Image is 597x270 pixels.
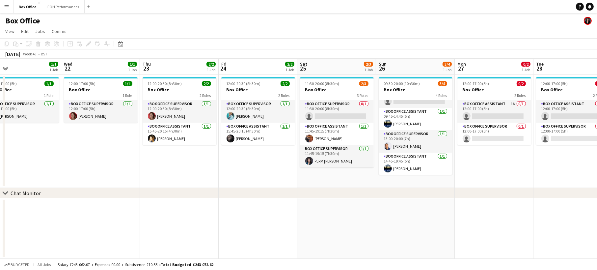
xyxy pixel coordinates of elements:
span: Tue [536,61,544,67]
span: 12:00-17:00 (5h) [463,81,489,86]
span: View [5,28,14,34]
span: Sun [379,61,387,67]
span: 12:00-17:00 (5h) [541,81,568,86]
app-job-card: 12:00-17:00 (5h)0/2Box Office2 RolesBox Office Assistant1A0/112:00-17:00 (5h) Box Office Supervis... [457,77,531,145]
span: 3/4 [438,81,447,86]
app-card-role: Box Office Supervisor0/111:30-20:00 (8h30m) [300,100,374,123]
span: 3 Roles [357,93,368,98]
h3: Box Office [221,87,295,93]
app-card-role: Box Office Assistant1/114:45-19:45 (5h)[PERSON_NAME] [379,153,452,175]
span: 2/3 [364,62,373,67]
span: Edit [21,28,29,34]
app-job-card: 11:30-20:00 (8h30m)2/3Box Office3 RolesBox Office Supervisor0/111:30-20:00 (8h30m) Box Office Ass... [300,77,374,167]
a: Comms [49,27,69,36]
span: 12:00-20:30 (8h30m) [227,81,261,86]
app-card-role: Box Office Supervisor0/112:00-17:00 (5h) [457,123,531,145]
div: 1 Job [522,67,530,72]
app-card-role: Box Office Supervisor1/111:45-19:15 (7h30m)PERM [PERSON_NAME] [300,145,374,167]
div: [DATE] [5,51,20,57]
span: Fri [221,61,227,67]
span: 2 Roles [279,93,290,98]
a: Edit [18,27,31,36]
h3: Box Office [457,87,531,93]
span: 11:30-20:00 (8h30m) [305,81,339,86]
div: 1 Job [128,67,137,72]
span: 09:30-20:00 (10h30m) [384,81,420,86]
span: 1 Role [123,93,132,98]
span: 4 Roles [436,93,447,98]
app-card-role: Box Office Supervisor1/112:00-17:00 (5h)[PERSON_NAME] [64,100,138,123]
div: 1 Job [364,67,373,72]
span: 3/4 [443,62,452,67]
span: All jobs [36,262,52,267]
span: Wed [64,61,72,67]
button: FOH Performances [42,0,85,13]
button: Box Office [14,0,42,13]
span: 1/1 [49,62,58,67]
div: Chat Monitor [11,190,41,196]
span: 2/2 [202,81,211,86]
span: 0/2 [517,81,526,86]
span: 25 [299,65,307,72]
span: Budgeted [11,262,30,267]
div: BST [41,51,47,56]
app-card-role: Box Office Assistant1/109:45-14:45 (5h)[PERSON_NAME] [379,108,452,130]
span: 26 [378,65,387,72]
h1: Box Office [5,16,40,26]
span: 2/2 [285,62,294,67]
app-card-role: Box Office Assistant1/115:45-20:15 (4h30m)[PERSON_NAME] [143,123,216,145]
h3: Box Office [143,87,216,93]
a: View [3,27,17,36]
span: Week 43 [22,51,38,56]
h3: Box Office [64,87,138,93]
app-card-role: Box Office Assistant1A0/112:00-17:00 (5h) [457,100,531,123]
span: Mon [457,61,466,67]
span: 24 [220,65,227,72]
div: 1 Job [443,67,451,72]
app-card-role: Box Office Assistant1/111:45-19:15 (7h30m)[PERSON_NAME] [300,123,374,145]
span: 2 Roles [515,93,526,98]
app-card-role: Box Office Assistant1/115:45-20:15 (4h30m)[PERSON_NAME] [221,123,295,145]
app-card-role: Box Office Supervisor1/112:00-20:30 (8h30m)[PERSON_NAME] [143,100,216,123]
app-card-role: Box Office Supervisor1/113:00-20:00 (7h)[PERSON_NAME] [379,130,452,153]
span: 12:00-20:30 (8h30m) [148,81,182,86]
span: Thu [143,61,151,67]
span: 2 Roles [200,93,211,98]
span: Jobs [35,28,45,34]
div: 1 Job [207,67,215,72]
span: 2/3 [359,81,368,86]
a: Jobs [33,27,48,36]
app-card-role: Box Office Supervisor1/112:00-20:30 (8h30m)[PERSON_NAME] [221,100,295,123]
div: Salary £243 062.07 + Expenses £0.00 + Subsistence £10.55 = [58,262,213,267]
span: Comms [52,28,67,34]
span: 12:00-17:00 (5h) [69,81,96,86]
app-job-card: 12:00-17:00 (5h)1/1Box Office1 RoleBox Office Supervisor1/112:00-17:00 (5h)[PERSON_NAME] [64,77,138,123]
app-job-card: 12:00-20:30 (8h30m)2/2Box Office2 RolesBox Office Supervisor1/112:00-20:30 (8h30m)[PERSON_NAME]Bo... [221,77,295,145]
span: 1 Role [44,93,54,98]
span: 1/1 [128,62,137,67]
span: Total Budgeted £243 072.62 [161,262,213,267]
span: 2/2 [206,62,216,67]
h3: Box Office [379,87,452,93]
div: 1 Job [285,67,294,72]
span: 1/1 [123,81,132,86]
span: 0/2 [521,62,530,67]
button: Budgeted [3,261,31,268]
span: 28 [535,65,544,72]
span: Sat [300,61,307,67]
span: 1/1 [44,81,54,86]
h3: Box Office [300,87,374,93]
span: 22 [63,65,72,72]
app-job-card: 09:30-20:00 (10h30m)3/4Box Office4 RolesBox Office Supervisor0/109:30-13:00 (3h30m) Box Office As... [379,77,452,175]
app-job-card: 12:00-20:30 (8h30m)2/2Box Office2 RolesBox Office Supervisor1/112:00-20:30 (8h30m)[PERSON_NAME]Bo... [143,77,216,145]
span: 2/2 [281,81,290,86]
span: 27 [456,65,466,72]
span: 23 [142,65,151,72]
div: 1 Job [49,67,58,72]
